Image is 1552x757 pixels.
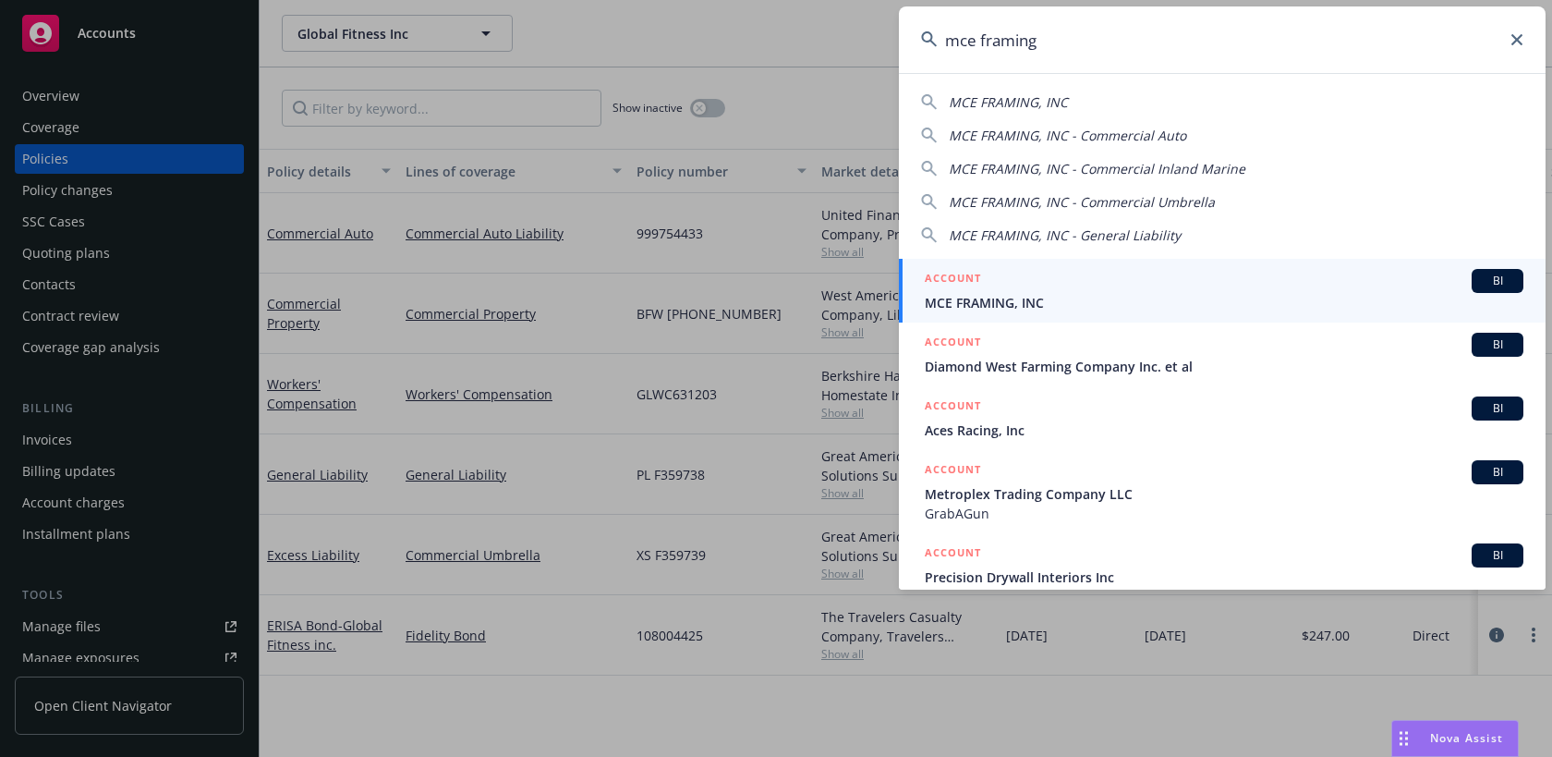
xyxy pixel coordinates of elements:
[899,450,1546,533] a: ACCOUNTBIMetroplex Trading Company LLCGrabAGun
[899,533,1546,617] a: ACCOUNTBIPrecision Drywall Interiors IncPRECISION DRYWALL
[925,333,981,355] h5: ACCOUNT
[1479,336,1516,353] span: BI
[925,421,1523,440] span: Aces Racing, Inc
[1392,721,1415,756] div: Drag to move
[899,6,1546,73] input: Search...
[925,293,1523,312] span: MCE FRAMING, INC
[1479,400,1516,417] span: BI
[925,397,981,419] h5: ACCOUNT
[925,269,981,291] h5: ACCOUNT
[925,504,1523,523] span: GrabAGun
[1479,273,1516,289] span: BI
[899,323,1546,386] a: ACCOUNTBIDiamond West Farming Company Inc. et al
[949,93,1068,111] span: MCE FRAMING, INC
[925,484,1523,504] span: Metroplex Trading Company LLC
[1479,464,1516,481] span: BI
[925,460,981,482] h5: ACCOUNT
[949,193,1215,211] span: MCE FRAMING, INC - Commercial Umbrella
[949,226,1181,244] span: MCE FRAMING, INC - General Liability
[1391,720,1519,757] button: Nova Assist
[925,587,1523,606] span: PRECISION DRYWALL
[949,160,1245,177] span: MCE FRAMING, INC - Commercial Inland Marine
[1430,730,1503,746] span: Nova Assist
[899,386,1546,450] a: ACCOUNTBIAces Racing, Inc
[925,543,981,566] h5: ACCOUNT
[925,357,1523,376] span: Diamond West Farming Company Inc. et al
[1479,547,1516,564] span: BI
[925,568,1523,587] span: Precision Drywall Interiors Inc
[899,259,1546,323] a: ACCOUNTBIMCE FRAMING, INC
[949,127,1186,144] span: MCE FRAMING, INC - Commercial Auto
